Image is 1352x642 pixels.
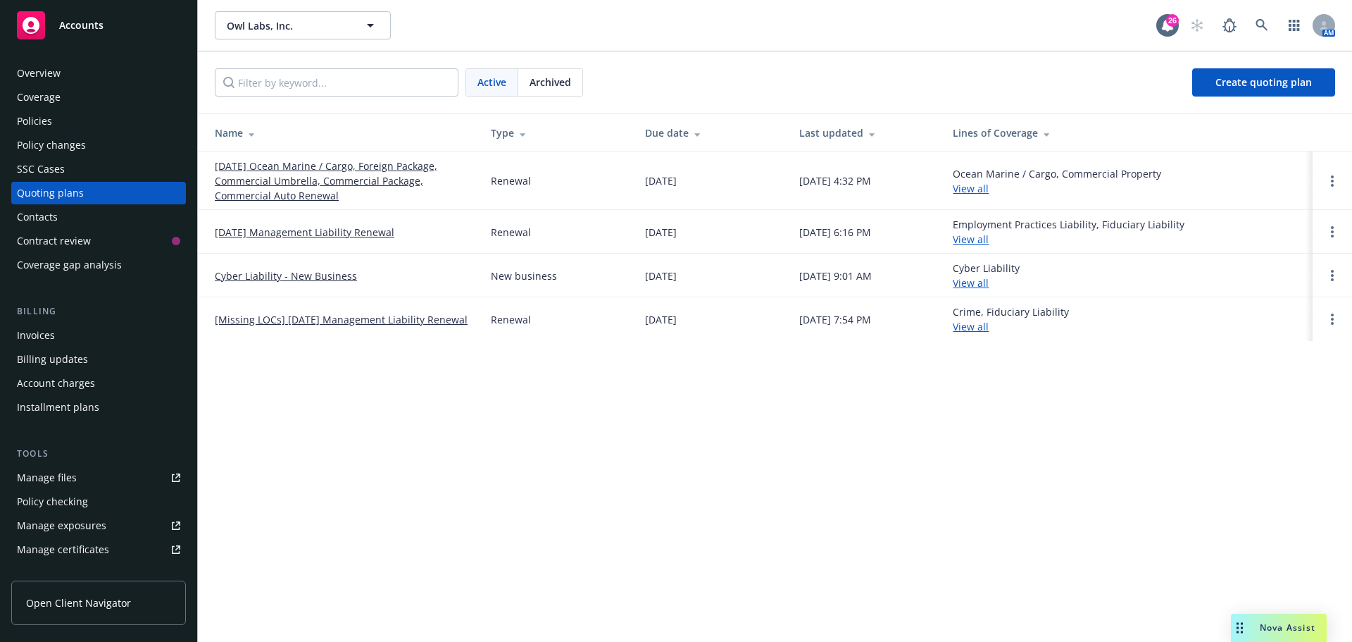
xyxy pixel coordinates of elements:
[1183,11,1211,39] a: Start snowing
[17,134,86,156] div: Policy changes
[11,514,186,537] a: Manage exposures
[1166,14,1179,27] div: 26
[215,312,468,327] a: [Missing LOCs] [DATE] Management Liability Renewal
[11,158,186,180] a: SSC Cases
[17,538,109,561] div: Manage certificates
[215,225,394,240] a: [DATE] Management Liability Renewal
[11,372,186,395] a: Account charges
[953,125,1301,140] div: Lines of Coverage
[11,396,186,419] a: Installment plans
[11,304,186,319] div: Billing
[1324,267,1341,284] a: Open options
[491,173,531,188] div: Renewal
[1324,173,1341,190] a: Open options
[11,6,186,45] a: Accounts
[17,158,65,180] div: SSC Cases
[1215,11,1244,39] a: Report a Bug
[1324,311,1341,328] a: Open options
[17,110,52,132] div: Policies
[59,20,104,31] span: Accounts
[17,467,77,489] div: Manage files
[953,276,989,290] a: View all
[645,173,677,188] div: [DATE]
[17,514,106,537] div: Manage exposures
[953,217,1184,247] div: Employment Practices Liability, Fiduciary Liability
[11,324,186,347] a: Invoices
[17,62,61,85] div: Overview
[17,372,95,395] div: Account charges
[1260,622,1315,634] span: Nova Assist
[11,206,186,228] a: Contacts
[953,304,1069,334] div: Crime, Fiduciary Liability
[17,254,122,276] div: Coverage gap analysis
[1231,614,1327,642] button: Nova Assist
[1324,223,1341,240] a: Open options
[17,182,84,204] div: Quoting plans
[1231,614,1248,642] div: Drag to move
[11,62,186,85] a: Overview
[17,324,55,347] div: Invoices
[215,159,468,203] a: [DATE] Ocean Marine / Cargo, Foreign Package, Commercial Umbrella, Commercial Package, Commercial...
[215,125,468,140] div: Name
[17,562,88,585] div: Manage claims
[17,230,91,252] div: Contract review
[11,447,186,461] div: Tools
[17,206,58,228] div: Contacts
[953,233,989,246] a: View all
[1192,68,1335,97] a: Create quoting plan
[953,320,989,333] a: View all
[215,68,458,97] input: Filter by keyword...
[953,166,1161,196] div: Ocean Marine / Cargo, Commercial Property
[645,268,677,283] div: [DATE]
[26,595,131,610] span: Open Client Navigator
[11,467,186,489] a: Manage files
[17,86,61,109] div: Coverage
[1215,75,1312,89] span: Create quoting plan
[17,396,99,419] div: Installment plans
[645,125,777,140] div: Due date
[799,125,931,140] div: Last updated
[11,562,186,585] a: Manage claims
[11,182,186,204] a: Quoting plans
[11,254,186,276] a: Coverage gap analysis
[11,490,186,513] a: Policy checking
[11,230,186,252] a: Contract review
[11,134,186,156] a: Policy changes
[953,182,989,195] a: View all
[1248,11,1276,39] a: Search
[799,173,871,188] div: [DATE] 4:32 PM
[799,225,871,240] div: [DATE] 6:16 PM
[215,268,357,283] a: Cyber Liability - New Business
[227,18,349,33] span: Owl Labs, Inc.
[645,312,677,327] div: [DATE]
[530,75,571,89] span: Archived
[645,225,677,240] div: [DATE]
[17,348,88,371] div: Billing updates
[799,268,872,283] div: [DATE] 9:01 AM
[799,312,871,327] div: [DATE] 7:54 PM
[491,312,531,327] div: Renewal
[215,11,391,39] button: Owl Labs, Inc.
[11,538,186,561] a: Manage certificates
[1280,11,1308,39] a: Switch app
[17,490,88,513] div: Policy checking
[491,125,622,140] div: Type
[11,110,186,132] a: Policies
[11,348,186,371] a: Billing updates
[491,268,557,283] div: New business
[477,75,506,89] span: Active
[953,261,1020,290] div: Cyber Liability
[491,225,531,240] div: Renewal
[11,86,186,109] a: Coverage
